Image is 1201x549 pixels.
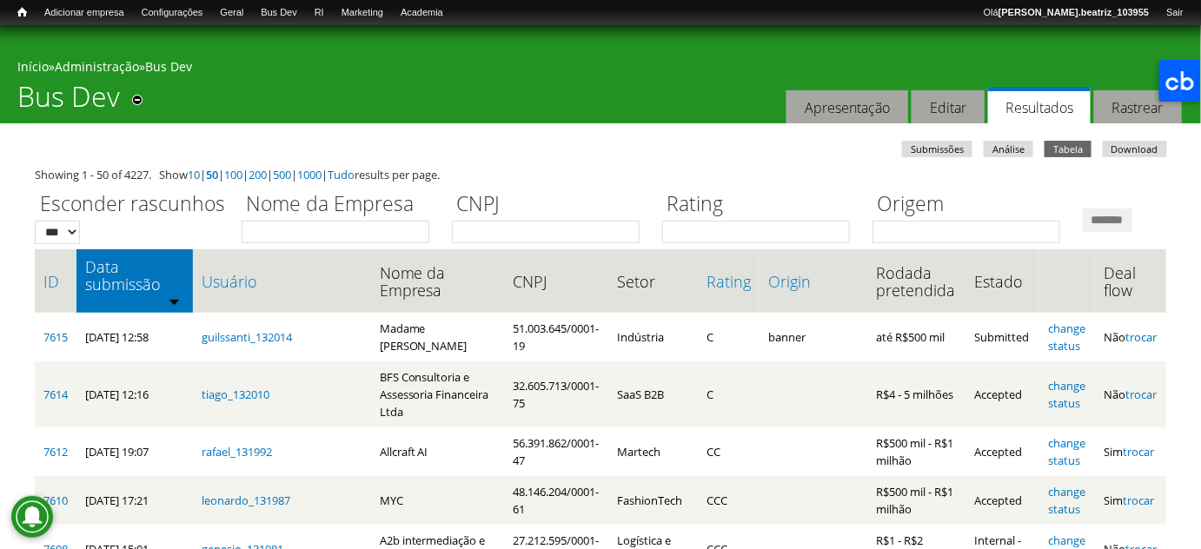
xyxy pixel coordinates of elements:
a: Resultados [988,87,1091,124]
td: Submitted [966,313,1040,361]
a: 200 [249,167,267,182]
td: [DATE] 12:58 [76,313,193,361]
a: Submissões [902,141,972,157]
td: 51.003.645/0001-19 [504,313,607,361]
a: 100 [224,167,242,182]
td: até R$500 mil [867,313,965,361]
label: Origem [873,189,1072,221]
a: change status [1048,378,1085,411]
a: 500 [273,167,291,182]
a: Análise [984,141,1033,157]
div: Showing 1 - 50 of 4227. Show | | | | | | results per page. [35,166,1166,183]
td: Allcraft AI [371,427,505,476]
a: Olá[PERSON_NAME].beatriz_103955 [975,4,1158,22]
a: Apresentação [786,90,908,124]
a: Tabela [1045,141,1092,157]
a: change status [1048,321,1085,354]
a: 7615 [43,329,68,345]
a: change status [1048,435,1085,468]
a: Geral [211,4,252,22]
td: [DATE] 17:21 [76,476,193,525]
td: Accepted [966,427,1040,476]
a: trocar [1125,387,1157,402]
td: C [698,361,760,427]
a: Sair [1158,4,1192,22]
a: trocar [1125,329,1157,345]
h1: Bus Dev [17,80,120,123]
td: banner [760,313,867,361]
a: Rating [707,273,751,290]
td: FashionTech [608,476,699,525]
a: Tudo [328,167,355,182]
a: rafael_131992 [202,444,272,460]
td: Indústria [608,313,699,361]
a: 7612 [43,444,68,460]
a: leonardo_131987 [202,493,290,508]
th: Rodada pretendida [867,249,965,313]
label: Rating [662,189,861,221]
a: 50 [206,167,218,182]
a: ID [43,273,68,290]
td: R$500 mil - R$1 milhão [867,427,965,476]
th: CNPJ [504,249,607,313]
td: Não [1095,313,1166,361]
th: Estado [966,249,1040,313]
a: trocar [1123,493,1154,508]
a: 1000 [297,167,322,182]
td: CC [698,427,760,476]
td: MYC [371,476,505,525]
td: Não [1095,361,1166,427]
a: Adicionar empresa [36,4,133,22]
a: change status [1048,484,1085,517]
a: Usuário [202,273,362,290]
label: CNPJ [452,189,651,221]
span: Início [17,6,27,18]
td: R$500 mil - R$1 milhão [867,476,965,525]
a: Academia [392,4,452,22]
a: Configurações [133,4,212,22]
td: Sim [1095,427,1166,476]
th: Deal flow [1095,249,1166,313]
a: Rastrear [1094,90,1182,124]
a: Origin [768,273,859,290]
a: guilssanti_132014 [202,329,292,345]
td: Madame [PERSON_NAME] [371,313,505,361]
td: 56.391.862/0001-47 [504,427,607,476]
td: Accepted [966,476,1040,525]
label: Nome da Empresa [242,189,441,221]
a: Editar [912,90,985,124]
td: Sim [1095,476,1166,525]
a: trocar [1123,444,1154,460]
th: Nome da Empresa [371,249,505,313]
a: Início [9,4,36,21]
div: » » [17,58,1184,80]
a: tiago_132010 [202,387,269,402]
a: Data submissão [85,258,184,293]
td: C [698,313,760,361]
a: Marketing [333,4,392,22]
a: Bus Dev [252,4,306,22]
td: [DATE] 19:07 [76,427,193,476]
td: 32.605.713/0001-75 [504,361,607,427]
strong: [PERSON_NAME].beatriz_103955 [999,7,1149,17]
td: 48.146.204/0001-61 [504,476,607,525]
a: 10 [188,167,200,182]
td: Martech [608,427,699,476]
td: BFS Consultoria e Assessoria Financeira Ltda [371,361,505,427]
th: Setor [608,249,699,313]
a: 7610 [43,493,68,508]
td: Accepted [966,361,1040,427]
td: R$4 - 5 milhões [867,361,965,427]
a: RI [306,4,333,22]
td: [DATE] 12:16 [76,361,193,427]
a: Administração [55,58,139,75]
a: Início [17,58,49,75]
a: Download [1103,141,1167,157]
img: ordem crescente [169,295,180,307]
td: SaaS B2B [608,361,699,427]
td: CCC [698,476,760,525]
a: 7614 [43,387,68,402]
a: Bus Dev [145,58,192,75]
label: Esconder rascunhos [35,189,230,221]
